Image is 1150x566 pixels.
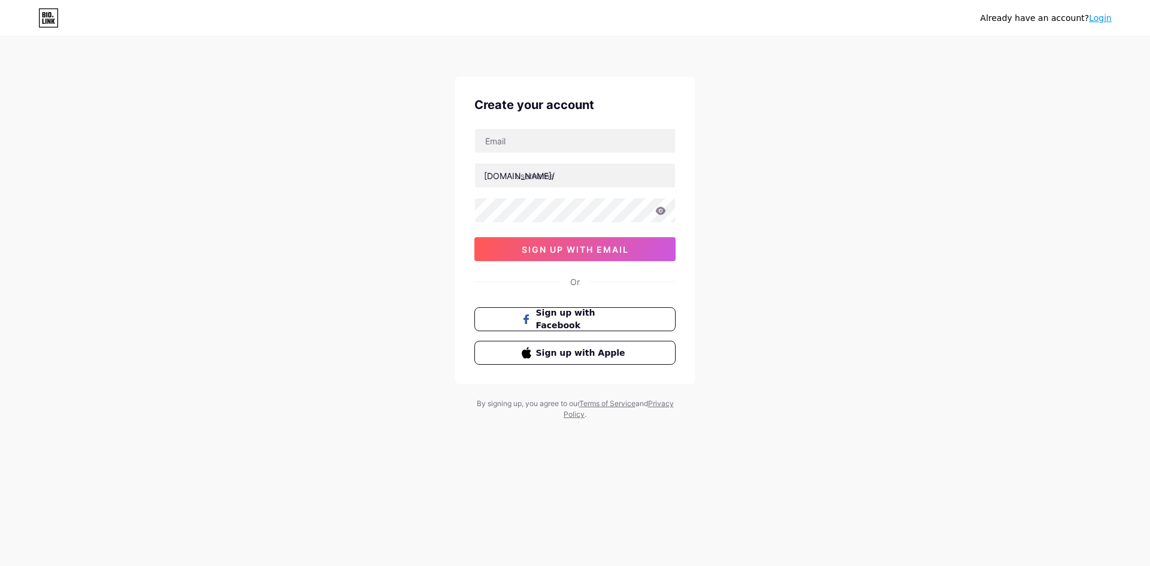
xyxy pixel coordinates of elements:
span: Sign up with Apple [536,347,629,359]
button: sign up with email [474,237,676,261]
div: By signing up, you agree to our and . [473,398,677,420]
a: Terms of Service [579,399,635,408]
button: Sign up with Apple [474,341,676,365]
span: sign up with email [522,244,629,255]
button: Sign up with Facebook [474,307,676,331]
div: Create your account [474,96,676,114]
span: Sign up with Facebook [536,307,629,332]
div: Already have an account? [980,12,1112,25]
div: Or [570,276,580,288]
div: [DOMAIN_NAME]/ [484,170,555,182]
input: username [475,164,675,187]
input: Email [475,129,675,153]
a: Login [1089,13,1112,23]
